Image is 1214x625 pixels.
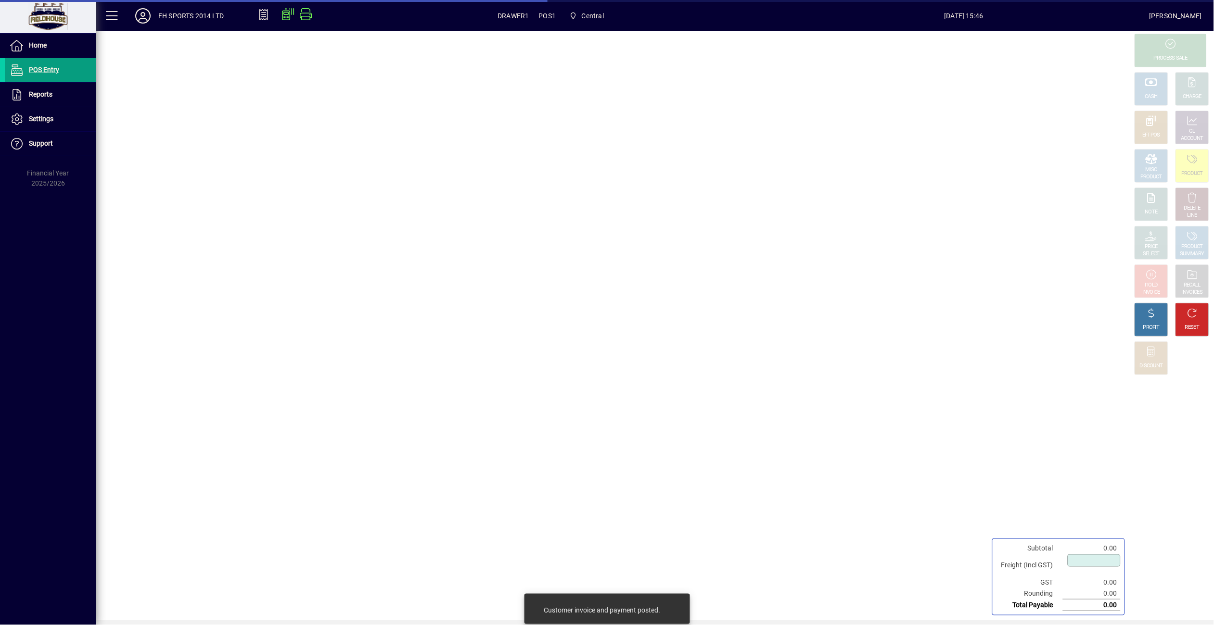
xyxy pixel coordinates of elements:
div: PRODUCT [1140,174,1162,181]
div: MISC [1146,166,1157,174]
div: GL [1189,128,1196,135]
div: SUMMARY [1180,250,1204,258]
div: PRODUCT [1181,243,1203,250]
div: HOLD [1145,282,1158,289]
div: INVOICE [1142,289,1160,296]
td: Rounding [997,588,1063,600]
td: 0.00 [1063,600,1121,611]
td: GST [997,577,1063,588]
div: DISCOUNT [1140,362,1163,370]
div: CASH [1145,93,1158,100]
span: Reports [29,90,52,98]
span: Settings [29,115,53,123]
div: PRODUCT [1181,170,1203,177]
td: 0.00 [1063,588,1121,600]
span: POS1 [539,8,556,24]
div: PRICE [1145,243,1158,250]
div: [PERSON_NAME] [1150,8,1202,24]
div: ACCOUNT [1181,135,1203,142]
span: Central [565,7,608,25]
a: Support [5,132,96,156]
td: Total Payable [997,600,1063,611]
div: PROFIT [1143,324,1160,331]
div: NOTE [1145,209,1158,216]
div: EFTPOS [1143,132,1161,139]
a: Home [5,34,96,58]
span: Central [582,8,604,24]
span: [DATE] 15:46 [779,8,1150,24]
a: Reports [5,83,96,107]
button: Profile [128,7,158,25]
div: CHARGE [1183,93,1202,100]
span: Support [29,139,53,147]
td: Freight (Incl GST) [997,554,1063,577]
td: 0.00 [1063,543,1121,554]
div: INVOICES [1182,289,1202,296]
span: Home [29,41,47,49]
a: Settings [5,107,96,131]
td: 0.00 [1063,577,1121,588]
div: LINE [1188,212,1197,219]
div: PROCESS SALE [1154,55,1188,62]
div: RESET [1185,324,1200,331]
div: Customer invoice and payment posted. [544,605,661,615]
span: DRAWER1 [498,8,529,24]
td: Subtotal [997,543,1063,554]
span: POS Entry [29,66,59,74]
div: DELETE [1184,205,1201,212]
div: SELECT [1143,250,1160,258]
div: RECALL [1184,282,1201,289]
div: FH SPORTS 2014 LTD [158,8,224,24]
